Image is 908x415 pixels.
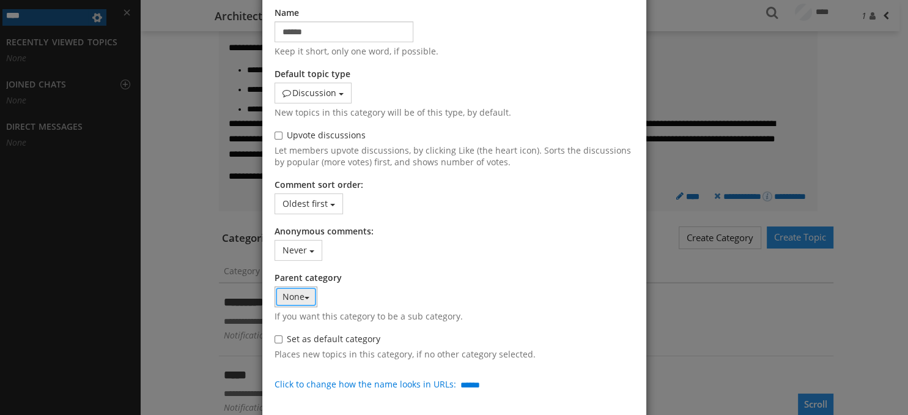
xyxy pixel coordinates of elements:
label: Upvote discussions [287,129,366,141]
span: Places new topics in this category, if no other category selected. [275,348,634,360]
label: Set as default category [287,333,380,345]
span: Let members upvote discussions, by clicking Like (the heart icon). Sorts the discussions by popul... [275,144,634,168]
label: Comment sort order: [275,179,634,190]
label: Default topic type [275,68,634,80]
button: Oldest first [275,193,343,214]
button: None [275,286,317,307]
span: Discussion [282,87,337,99]
a: Click to change how the name looks in URLs: [275,372,634,396]
button: Never [275,240,322,261]
span: Keep it short, only one word, if possible. [275,45,634,57]
label: Name [275,7,299,18]
span: New topics in this category will be of this type, by default. [275,107,634,118]
label: Anonymous comments: [275,225,374,237]
span: If you want this category to be a sub category. [275,310,634,322]
label: Parent category [275,272,634,283]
